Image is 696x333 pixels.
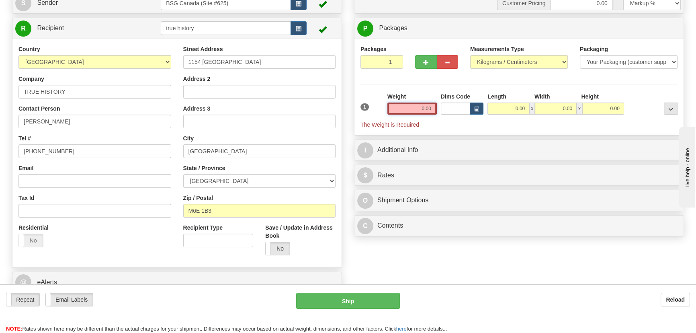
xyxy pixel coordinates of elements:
[357,193,373,209] span: O
[577,103,582,115] span: x
[19,234,43,247] label: No
[360,45,387,53] label: Packages
[161,21,291,35] input: Recipient Id
[18,194,34,202] label: Tax Id
[357,20,681,37] a: P Packages
[265,224,336,240] label: Save / Update in Address Book
[18,224,49,232] label: Residential
[183,75,211,83] label: Address 2
[18,45,40,53] label: Country
[487,92,506,101] label: Length
[357,218,373,234] span: C
[183,194,213,202] label: Zip / Postal
[266,242,290,255] label: No
[183,55,336,69] input: Enter a location
[360,121,419,128] span: The Weight is Required
[441,92,470,101] label: Dims Code
[6,293,39,306] label: Repeat
[18,75,44,83] label: Company
[357,192,681,209] a: OShipment Options
[357,142,373,158] span: I
[296,293,400,309] button: Ship
[357,218,681,234] a: CContents
[357,21,373,37] span: P
[46,293,93,306] label: Email Labels
[357,142,681,158] a: IAdditional Info
[18,134,31,142] label: Tel #
[360,103,369,111] span: 1
[666,296,685,303] b: Reload
[37,25,64,31] span: Recipient
[357,167,373,183] span: $
[6,326,22,332] span: NOTE:
[470,45,524,53] label: Measurements Type
[661,293,690,306] button: Reload
[18,105,60,113] label: Contact Person
[396,326,407,332] a: here
[15,20,145,37] a: R Recipient
[379,25,407,31] span: Packages
[37,279,57,286] span: eAlerts
[678,125,695,208] iframe: chat widget
[357,167,681,184] a: $Rates
[183,105,211,113] label: Address 3
[18,164,33,172] label: Email
[534,92,550,101] label: Width
[6,7,74,13] div: live help - online
[580,45,608,53] label: Packaging
[15,21,31,37] span: R
[15,274,339,291] a: @ eAlerts
[529,103,535,115] span: x
[664,103,678,115] div: ...
[581,92,599,101] label: Height
[183,224,223,232] label: Recipient Type
[183,45,223,53] label: Street Address
[387,92,406,101] label: Weight
[183,164,225,172] label: State / Province
[183,134,194,142] label: City
[15,274,31,290] span: @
